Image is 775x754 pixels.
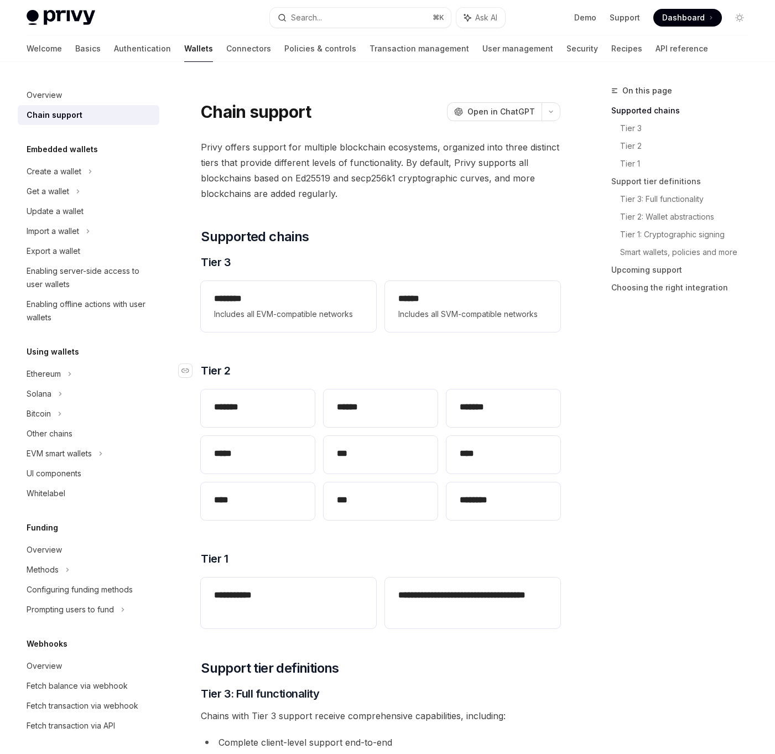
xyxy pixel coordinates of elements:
[18,676,159,696] a: Fetch balance via webhook
[27,699,138,713] div: Fetch transaction via webhook
[566,35,598,62] a: Security
[610,12,640,23] a: Support
[27,143,98,156] h5: Embedded wallets
[201,708,560,724] span: Chains with Tier 3 support receive comprehensive capabilities, including:
[398,308,547,321] span: Includes all SVM-compatible networks
[201,139,560,201] span: Privy offers support for multiple blockchain ecosystems, organized into three distinct tiers that...
[27,563,59,576] div: Methods
[611,173,757,190] a: Support tier definitions
[27,447,92,460] div: EVM smart wallets
[184,35,213,62] a: Wallets
[620,226,757,243] a: Tier 1: Cryptographic signing
[574,12,596,23] a: Demo
[291,11,322,24] div: Search...
[27,298,153,324] div: Enabling offline actions with user wallets
[27,387,51,401] div: Solana
[201,686,319,701] span: Tier 3: Full functionality
[18,483,159,503] a: Whitelabel
[447,102,542,121] button: Open in ChatGPT
[114,35,171,62] a: Authentication
[656,35,708,62] a: API reference
[27,245,80,258] div: Export a wallet
[27,345,79,358] h5: Using wallets
[27,487,65,500] div: Whitelabel
[731,9,748,27] button: Toggle dark mode
[622,84,672,97] span: On this page
[27,427,72,440] div: Other chains
[18,241,159,261] a: Export a wallet
[27,10,95,25] img: light logo
[433,13,444,22] span: ⌘ K
[27,367,61,381] div: Ethereum
[653,9,722,27] a: Dashboard
[27,35,62,62] a: Welcome
[467,106,535,117] span: Open in ChatGPT
[611,279,757,297] a: Choosing the right integration
[27,659,62,673] div: Overview
[27,719,115,732] div: Fetch transaction via API
[18,105,159,125] a: Chain support
[611,261,757,279] a: Upcoming support
[27,467,81,480] div: UI components
[75,35,101,62] a: Basics
[27,637,67,651] h5: Webhooks
[214,308,363,321] span: Includes all EVM-compatible networks
[456,8,505,28] button: Ask AI
[27,264,153,291] div: Enabling server-side access to user wallets
[18,656,159,676] a: Overview
[27,165,81,178] div: Create a wallet
[18,201,159,221] a: Update a wallet
[611,35,642,62] a: Recipes
[27,89,62,102] div: Overview
[475,12,497,23] span: Ask AI
[201,102,311,122] h1: Chain support
[201,363,230,378] span: Tier 2
[611,102,757,119] a: Supported chains
[226,35,271,62] a: Connectors
[27,543,62,557] div: Overview
[620,137,757,155] a: Tier 2
[179,363,201,378] a: Navigate to header
[284,35,356,62] a: Policies & controls
[201,551,228,566] span: Tier 1
[27,603,114,616] div: Prompting users to fund
[18,716,159,736] a: Fetch transaction via API
[620,243,757,261] a: Smart wallets, policies and more
[620,119,757,137] a: Tier 3
[18,261,159,294] a: Enabling server-side access to user wallets
[482,35,553,62] a: User management
[201,735,560,750] li: Complete client-level support end-to-end
[27,407,51,420] div: Bitcoin
[27,108,82,122] div: Chain support
[620,208,757,226] a: Tier 2: Wallet abstractions
[27,225,79,238] div: Import a wallet
[27,521,58,534] h5: Funding
[27,583,133,596] div: Configuring funding methods
[201,659,339,677] span: Support tier definitions
[18,696,159,716] a: Fetch transaction via webhook
[27,205,84,218] div: Update a wallet
[270,8,450,28] button: Search...⌘K
[18,424,159,444] a: Other chains
[662,12,705,23] span: Dashboard
[201,254,231,270] span: Tier 3
[27,185,69,198] div: Get a wallet
[370,35,469,62] a: Transaction management
[18,294,159,327] a: Enabling offline actions with user wallets
[18,540,159,560] a: Overview
[27,679,128,693] div: Fetch balance via webhook
[620,190,757,208] a: Tier 3: Full functionality
[18,464,159,483] a: UI components
[18,580,159,600] a: Configuring funding methods
[201,228,309,246] span: Supported chains
[201,281,376,332] a: **** ***Includes all EVM-compatible networks
[18,85,159,105] a: Overview
[620,155,757,173] a: Tier 1
[385,281,560,332] a: **** *Includes all SVM-compatible networks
